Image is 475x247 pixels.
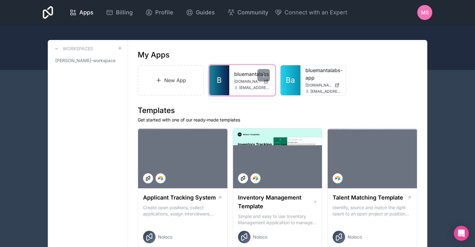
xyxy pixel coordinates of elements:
a: Billing [101,6,138,19]
a: Apps [64,6,98,19]
img: Airtable Logo [335,176,340,181]
span: Noloco [158,234,172,240]
p: Identify, source and match the right talent to an open project or position with our Talent Matchi... [333,205,412,217]
p: Simple and easy to use Inventory Management Application to manage your stock, orders and Manufact... [238,213,317,226]
a: B [209,65,229,95]
p: Create open positions, collect applications, assign interviewers, centralise candidate feedback a... [143,205,222,217]
span: [DOMAIN_NAME] [305,83,332,88]
h1: Applicant Tracking System [143,193,216,202]
a: [DOMAIN_NAME] [305,83,341,88]
a: Profile [140,6,178,19]
span: [EMAIL_ADDRESS][DOMAIN_NAME] [239,85,270,90]
span: Community [237,8,268,17]
img: Airtable Logo [253,176,258,181]
span: [EMAIL_ADDRESS][DOMAIN_NAME] [310,89,341,94]
span: MS [421,9,429,16]
h1: Inventory Management Template [238,193,313,211]
h1: Talent Matching Template [333,193,403,202]
a: bluemantalabs-app [305,67,341,82]
span: Profile [155,8,173,17]
button: Connect with an Expert [275,8,347,17]
div: Open Intercom Messenger [454,226,469,241]
a: Community [222,6,273,19]
h1: My Apps [138,50,170,60]
span: B [217,75,222,85]
img: Airtable Logo [158,176,163,181]
span: Connect with an Expert [285,8,347,17]
span: Apps [79,8,93,17]
h3: Workspaces [63,46,93,52]
a: New App [138,65,204,96]
a: [DOMAIN_NAME] [234,79,270,84]
span: [PERSON_NAME]-workspace [55,57,116,64]
a: Guides [181,6,220,19]
a: Ba [280,65,300,95]
span: [DOMAIN_NAME] [234,79,261,84]
a: bluemantalabs [234,70,270,78]
span: Noloco [348,234,362,240]
p: Get started with one of our ready-made templates [138,117,417,123]
h1: Templates [138,106,417,116]
span: Noloco [253,234,267,240]
span: Guides [196,8,215,17]
a: Workspaces [53,45,93,52]
span: Ba [286,75,295,85]
a: [PERSON_NAME]-workspace [53,55,122,66]
span: Billing [116,8,133,17]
